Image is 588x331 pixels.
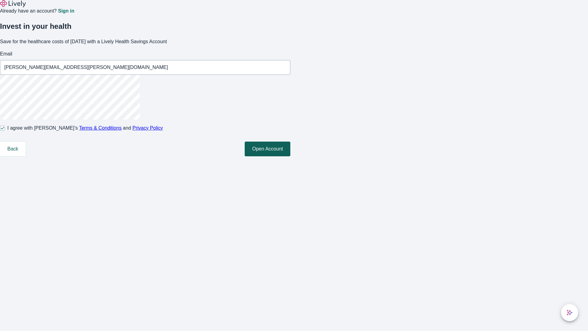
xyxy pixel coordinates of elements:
[7,124,163,132] span: I agree with [PERSON_NAME]’s and
[567,310,573,316] svg: Lively AI Assistant
[58,9,74,13] a: Sign in
[79,125,122,131] a: Terms & Conditions
[245,142,290,156] button: Open Account
[133,125,163,131] a: Privacy Policy
[561,304,578,321] button: chat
